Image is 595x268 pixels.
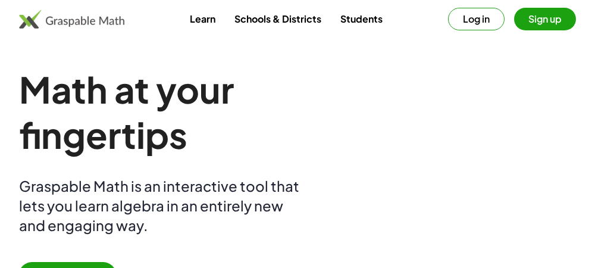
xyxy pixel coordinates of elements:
a: Learn [180,8,225,30]
h1: Math at your fingertips [19,67,397,157]
a: Schools & Districts [225,8,331,30]
button: Sign up [514,8,576,30]
button: Log in [448,8,505,30]
div: Graspable Math is an interactive tool that lets you learn algebra in an entirely new and engaging... [19,176,305,235]
a: Students [331,8,392,30]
